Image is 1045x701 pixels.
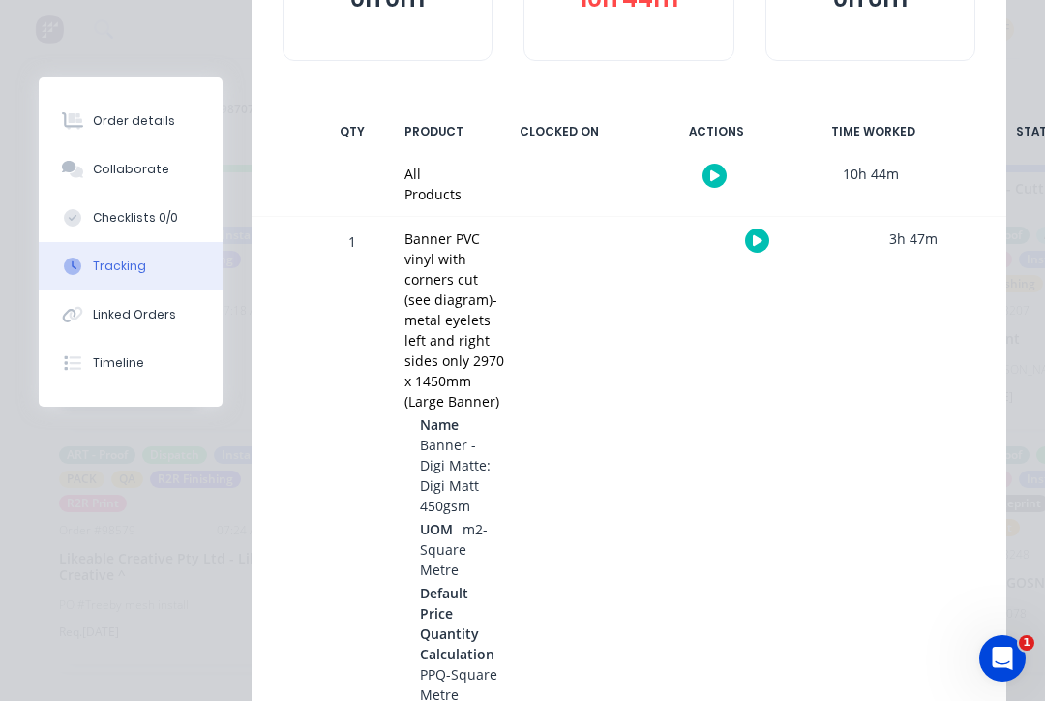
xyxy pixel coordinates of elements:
[323,111,381,152] div: QTY
[979,635,1026,682] iframe: Intercom live chat
[93,161,169,178] div: Collaborate
[404,164,462,204] div: All Products
[93,354,144,372] div: Timeline
[39,194,223,242] button: Checklists 0/0
[404,229,504,411] div: Banner PVC vinyl with corners cut (see diagram)- metal eyelets left and right sides only 2970 x 1...
[1019,635,1034,651] span: 1
[39,242,223,290] button: Tracking
[798,152,943,196] div: 10h 44m
[800,111,945,152] div: TIME WORKED
[393,111,475,152] div: PRODUCT
[93,258,146,275] div: Tracking
[420,436,491,515] span: Banner - Digi Matte: Digi Matt 450gsm
[93,112,175,130] div: Order details
[841,217,986,260] div: 3h 47m
[487,111,632,152] div: CLOCKED ON
[39,339,223,387] button: Timeline
[93,209,178,227] div: Checklists 0/0
[420,583,494,664] span: Default Price Quantity Calculation
[420,519,453,539] span: UOM
[39,97,223,145] button: Order details
[39,290,223,339] button: Linked Orders
[643,111,789,152] div: ACTIONS
[39,145,223,194] button: Collaborate
[93,306,176,323] div: Linked Orders
[420,414,459,435] span: Name
[420,520,488,579] span: m2-Square Metre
